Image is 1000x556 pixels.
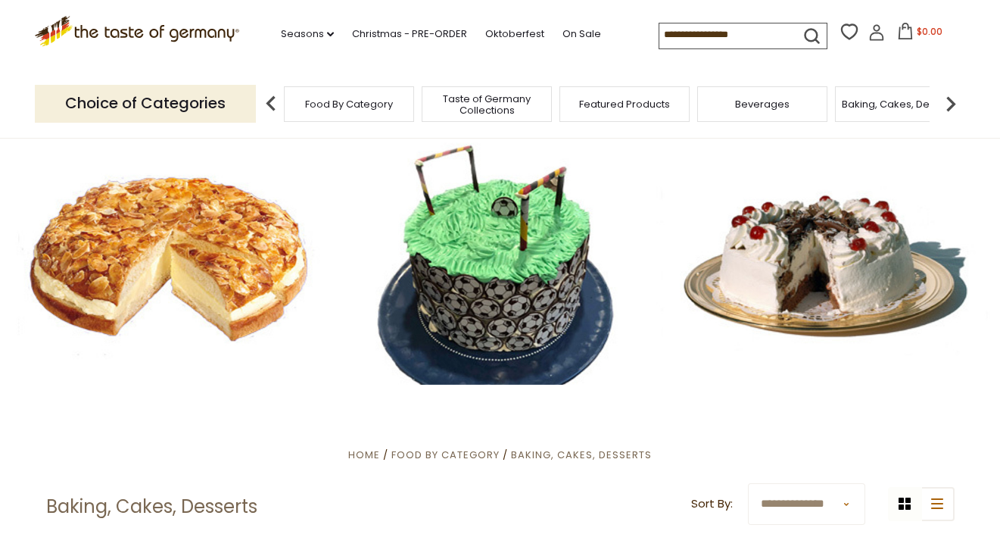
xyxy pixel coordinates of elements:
a: On Sale [562,26,601,42]
button: $0.00 [888,23,952,45]
a: Christmas - PRE-ORDER [352,26,467,42]
label: Sort By: [691,495,733,514]
a: Home [348,448,380,462]
a: Beverages [735,98,790,110]
a: Oktoberfest [485,26,544,42]
img: next arrow [936,89,966,119]
span: $0.00 [917,25,942,38]
a: Food By Category [305,98,393,110]
p: Choice of Categories [35,85,256,122]
img: previous arrow [256,89,286,119]
a: Featured Products [579,98,670,110]
h1: Baking, Cakes, Desserts [46,495,257,518]
a: Taste of Germany Collections [426,93,547,116]
a: Baking, Cakes, Desserts [511,448,652,462]
a: Seasons [281,26,334,42]
a: Baking, Cakes, Desserts [842,98,959,110]
a: Food By Category [391,448,500,462]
